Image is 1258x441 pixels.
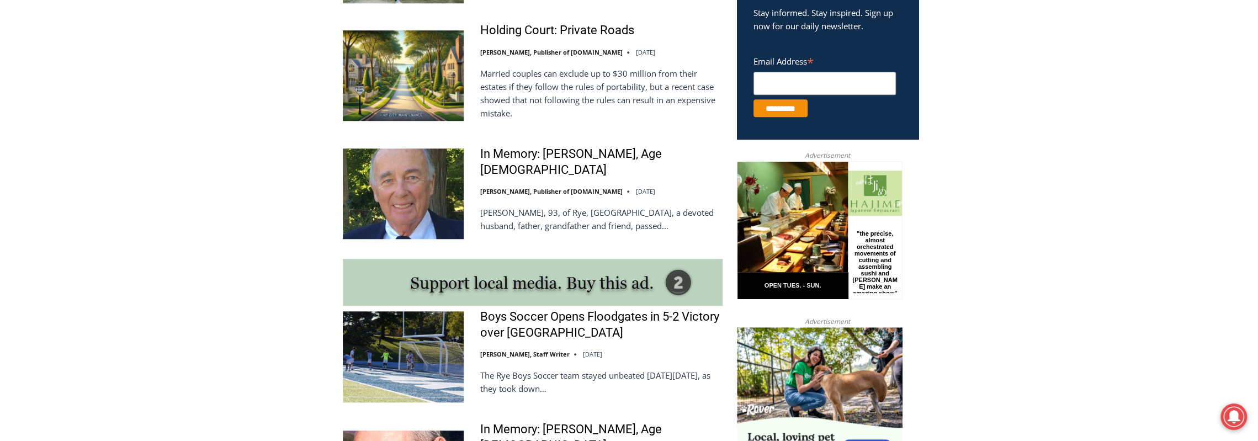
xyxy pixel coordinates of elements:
time: [DATE] [583,350,602,358]
img: Holding Court: Private Roads [343,30,464,121]
p: [PERSON_NAME], 93, of Rye, [GEOGRAPHIC_DATA], a devoted husband, father, grandfather and friend, ... [480,206,723,232]
a: [PERSON_NAME], Publisher of [DOMAIN_NAME] [480,48,623,56]
a: Open Tues. - Sun. [PHONE_NUMBER] [1,111,111,137]
a: Boys Soccer Opens Floodgates in 5-2 Victory over [GEOGRAPHIC_DATA] [480,309,723,341]
p: The Rye Boys Soccer team stayed unbeated [DATE][DATE], as they took down… [480,369,723,395]
img: In Memory: Richard Allen Hynson, Age 93 [343,148,464,239]
a: Intern @ [DOMAIN_NAME] [266,107,535,137]
div: "the precise, almost orchestrated movements of cutting and assembling sushi and [PERSON_NAME] mak... [114,69,162,132]
span: Intern @ [DOMAIN_NAME] [289,110,512,135]
a: [PERSON_NAME], Staff Writer [480,350,570,358]
time: [DATE] [636,48,655,56]
img: Boys Soccer Opens Floodgates in 5-2 Victory over Westlake [343,311,464,402]
label: Email Address [753,50,896,70]
p: Stay informed. Stay inspired. Sign up now for our daily newsletter. [753,6,902,33]
div: "[PERSON_NAME] and I covered the [DATE] Parade, which was a really eye opening experience as I ha... [279,1,522,107]
a: Holding Court: Private Roads [480,23,634,39]
a: [PERSON_NAME], Publisher of [DOMAIN_NAME] [480,187,623,195]
span: Advertisement [794,150,861,161]
img: support local media, buy this ad [343,259,723,306]
span: Open Tues. - Sun. [PHONE_NUMBER] [3,114,108,156]
a: In Memory: [PERSON_NAME], Age [DEMOGRAPHIC_DATA] [480,146,723,178]
p: Married couples can exclude up to $30 million from their estates if they follow the rules of port... [480,67,723,120]
time: [DATE] [636,187,655,195]
span: Advertisement [794,316,861,327]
